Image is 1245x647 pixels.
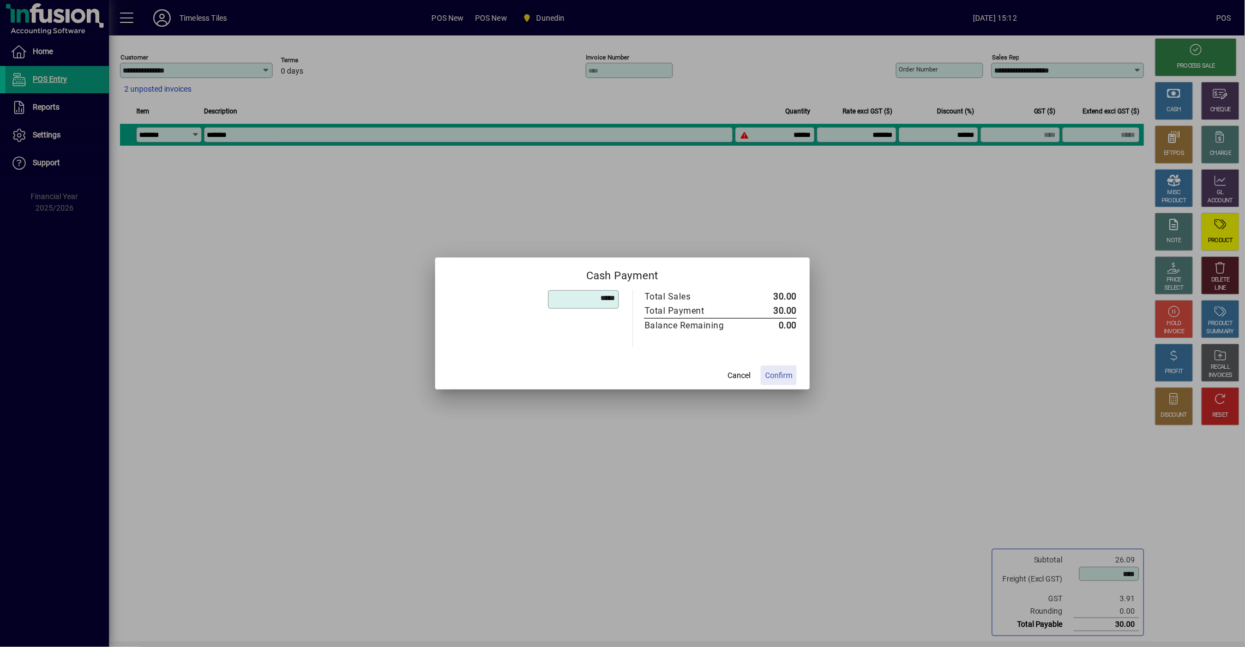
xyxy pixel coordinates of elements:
[644,290,747,304] td: Total Sales
[645,319,736,332] div: Balance Remaining
[644,304,747,319] td: Total Payment
[761,366,797,385] button: Confirm
[747,319,797,333] td: 0.00
[721,366,756,385] button: Cancel
[747,290,797,304] td: 30.00
[435,257,810,289] h2: Cash Payment
[727,370,750,381] span: Cancel
[747,304,797,319] td: 30.00
[765,370,792,381] span: Confirm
